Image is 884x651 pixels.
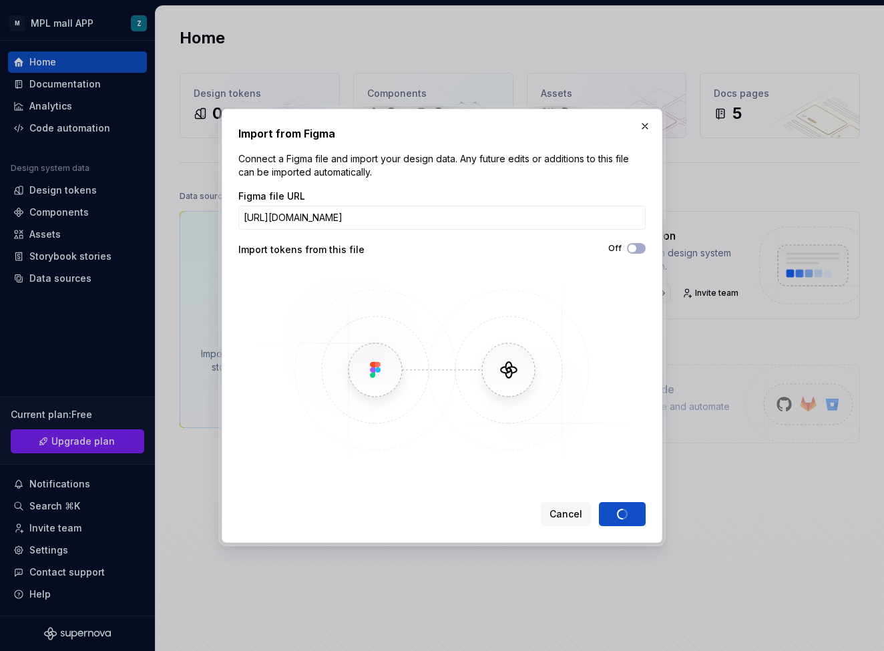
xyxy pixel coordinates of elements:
h2: Import from Figma [238,126,646,142]
p: Connect a Figma file and import your design data. Any future edits or additions to this file can ... [238,152,646,179]
span: Cancel [549,507,582,521]
label: Off [608,243,622,254]
input: https://figma.com/file/... [238,206,646,230]
div: Import tokens from this file [238,243,442,256]
button: Cancel [541,502,591,526]
label: Figma file URL [238,190,305,203]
